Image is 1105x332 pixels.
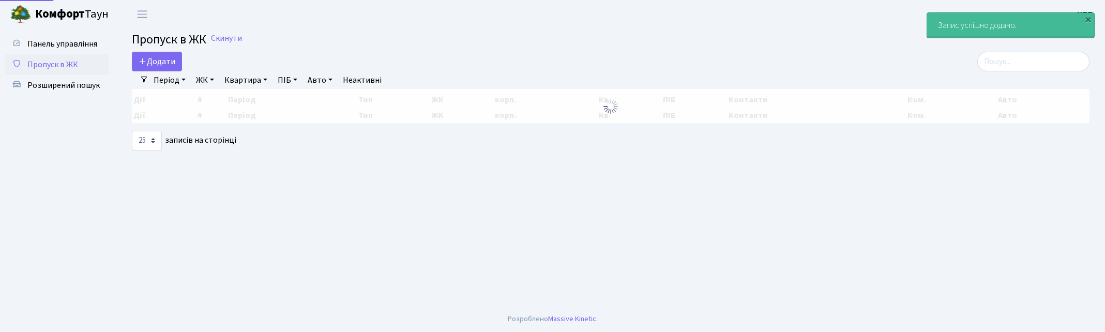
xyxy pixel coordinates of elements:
[304,71,337,89] a: Авто
[192,71,218,89] a: ЖК
[35,6,109,23] span: Таун
[5,75,109,96] a: Розширений пошук
[139,56,175,67] span: Додати
[129,6,155,23] button: Переключити навігацію
[27,59,78,70] span: Пропуск в ЖК
[132,31,206,49] span: Пропуск в ЖК
[1083,14,1093,24] div: ×
[149,71,190,89] a: Період
[602,98,619,115] img: Обробка...
[27,80,100,91] span: Розширений пошук
[27,38,97,50] span: Панель управління
[548,313,596,324] a: Massive Kinetic
[132,131,162,150] select: записів на сторінці
[5,34,109,54] a: Панель управління
[927,13,1094,38] div: Запис успішно додано.
[508,313,598,325] div: Розроблено .
[5,54,109,75] a: Пропуск в ЖК
[132,52,182,71] a: Додати
[10,4,31,25] img: logo.png
[1077,9,1093,20] b: КПП
[274,71,301,89] a: ПІБ
[1077,8,1093,21] a: КПП
[132,131,236,150] label: записів на сторінці
[211,34,242,43] a: Скинути
[220,71,271,89] a: Квартира
[339,71,386,89] a: Неактивні
[977,52,1089,71] input: Пошук...
[35,6,85,22] b: Комфорт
